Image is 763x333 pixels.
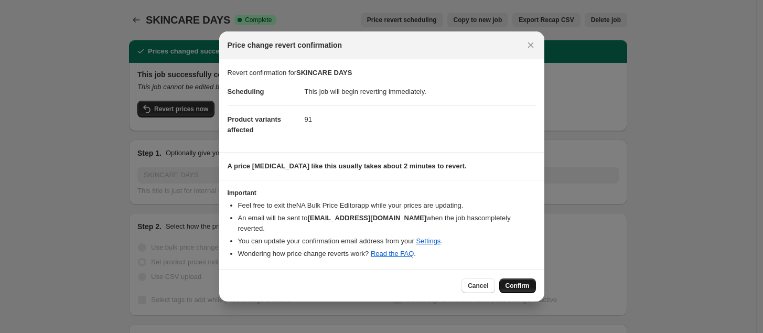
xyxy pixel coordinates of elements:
[416,237,440,245] a: Settings
[499,278,536,293] button: Confirm
[305,105,536,133] dd: 91
[468,282,488,290] span: Cancel
[228,115,282,134] span: Product variants affected
[238,213,536,234] li: An email will be sent to when the job has completely reverted .
[228,40,342,50] span: Price change revert confirmation
[305,78,536,105] dd: This job will begin reverting immediately.
[506,282,530,290] span: Confirm
[523,38,538,52] button: Close
[238,236,536,246] li: You can update your confirmation email address from your .
[371,250,414,257] a: Read the FAQ
[238,200,536,211] li: Feel free to exit the NA Bulk Price Editor app while your prices are updating.
[228,189,536,197] h3: Important
[238,249,536,259] li: Wondering how price change reverts work? .
[228,88,264,95] span: Scheduling
[228,162,467,170] b: A price [MEDICAL_DATA] like this usually takes about 2 minutes to revert.
[296,69,352,77] b: SKINCARE DAYS
[461,278,495,293] button: Cancel
[307,214,426,222] b: [EMAIL_ADDRESS][DOMAIN_NAME]
[228,68,536,78] p: Revert confirmation for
